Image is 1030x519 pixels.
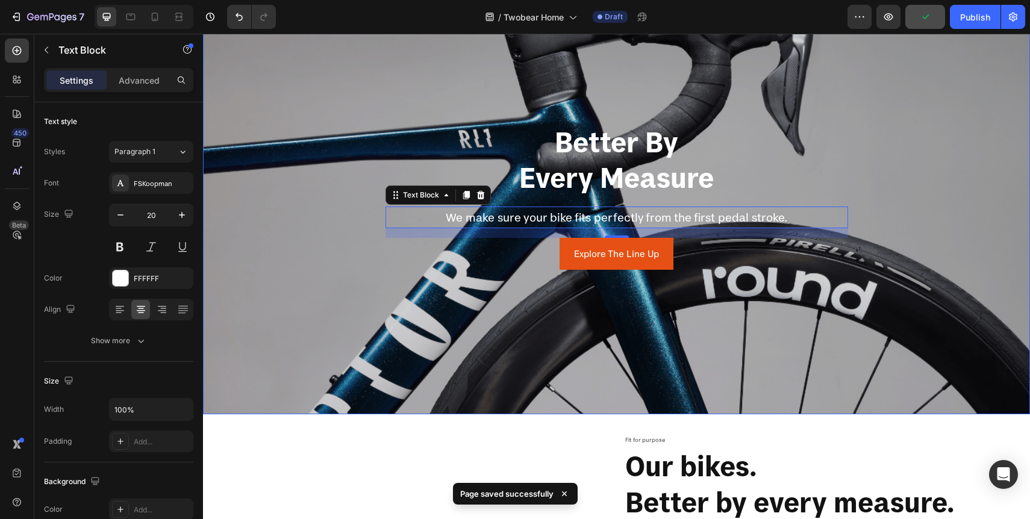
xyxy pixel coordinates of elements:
p: Explore The Line Up [371,211,456,229]
div: Size [44,207,76,223]
p: Advanced [119,74,160,87]
div: Padding [44,436,72,447]
div: Width [44,404,64,415]
span: / [498,11,501,23]
div: Add... [134,437,190,447]
p: Text Block [58,43,161,57]
button: Paragraph 1 [109,141,193,163]
div: Background [44,474,102,490]
button: <p>Explore The Line Up</p> [357,204,470,236]
input: Auto [110,399,193,420]
div: Open Intercom Messenger [989,460,1018,489]
span: Paragraph 1 [114,146,155,157]
button: Publish [950,5,1000,29]
p: Page saved successfully [460,488,554,500]
p: Settings [60,74,93,87]
div: Text style [44,116,77,127]
button: Show more [44,330,193,352]
div: FFFFFF [134,273,190,284]
div: Publish [960,11,990,23]
div: Color [44,273,63,284]
p: Fit for purpose [422,401,774,412]
div: 450 [11,128,29,138]
iframe: Design area [203,34,1030,519]
div: Size [44,373,76,390]
div: FSKoopman [134,178,190,189]
div: Add... [134,505,190,515]
div: Align [44,302,78,318]
div: Show more [91,335,147,347]
div: Color [44,504,63,515]
div: Beta [9,220,29,230]
div: Font [44,178,59,188]
h2: Our bikes. Better by every measure. [421,413,775,488]
div: Styles [44,146,65,157]
div: Undo/Redo [227,5,276,29]
p: 7 [79,10,84,24]
span: Draft [605,11,623,22]
span: Twobear Home [504,11,564,23]
button: 7 [5,5,90,29]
